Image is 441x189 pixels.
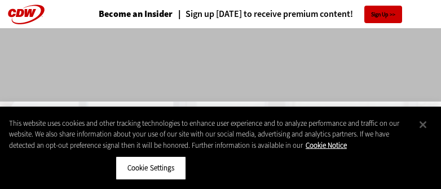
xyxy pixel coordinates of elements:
a: Sign up [DATE] to receive premium content! [173,10,353,19]
a: Sign Up [364,6,402,23]
button: Close [411,112,435,137]
button: Cookie Settings [116,156,186,180]
a: More information about your privacy [306,140,347,150]
a: Become an Insider [99,10,173,19]
iframe: advertisement [15,39,426,90]
img: Home [89,102,173,185]
div: This website uses cookies and other tracking technologies to enhance user experience and to analy... [9,118,410,151]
